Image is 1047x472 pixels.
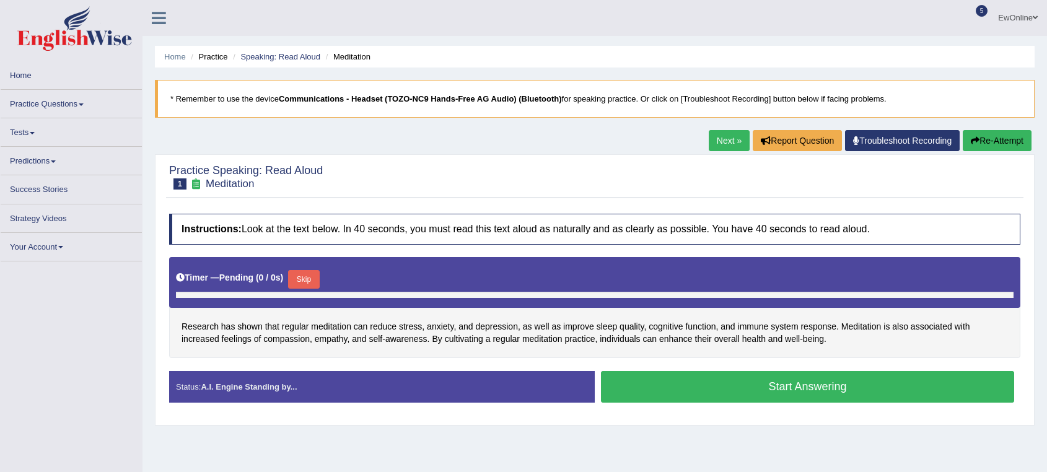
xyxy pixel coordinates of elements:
[256,273,259,282] b: (
[601,371,1014,403] button: Start Answering
[188,51,227,63] li: Practice
[240,52,320,61] a: Speaking: Read Aloud
[169,214,1020,245] h4: Look at the text below. In 40 seconds, you must read this text aloud as naturally and as clearly ...
[709,130,750,151] a: Next »
[173,178,186,190] span: 1
[845,130,960,151] a: Troubleshoot Recording
[169,165,323,190] h2: Practice Speaking: Read Aloud
[963,130,1032,151] button: Re-Attempt
[279,94,562,103] b: Communications - Headset (TOZO-NC9 Hands-Free AG Audio) (Bluetooth)
[1,90,142,114] a: Practice Questions
[176,273,283,282] h5: Timer —
[1,147,142,171] a: Predictions
[201,382,297,391] strong: A.I. Engine Standing by...
[190,178,203,190] small: Exam occurring question
[155,80,1035,118] blockquote: * Remember to use the device for speaking practice. Or click on [Troubleshoot Recording] button b...
[164,52,186,61] a: Home
[1,175,142,199] a: Success Stories
[1,118,142,142] a: Tests
[219,273,253,282] b: Pending
[259,273,281,282] b: 0 / 0s
[323,51,370,63] li: Meditation
[1,204,142,229] a: Strategy Videos
[182,224,242,234] b: Instructions:
[976,5,988,17] span: 5
[753,130,842,151] button: Report Question
[169,371,595,403] div: Status:
[288,270,319,289] button: Skip
[206,178,254,190] small: Meditation
[281,273,284,282] b: )
[1,61,142,85] a: Home
[1,233,142,257] a: Your Account
[169,257,1020,358] div: Research has shown that regular meditation can reduce stress, anxiety, and depression, as well as...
